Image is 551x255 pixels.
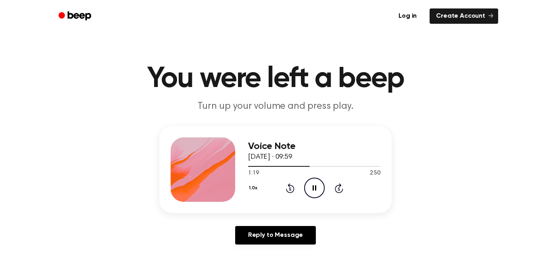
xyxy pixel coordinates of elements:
h1: You were left a beep [69,64,482,93]
span: 2:50 [370,169,380,178]
a: Beep [53,8,98,24]
span: [DATE] · 09:59 [248,153,292,161]
button: 1.0x [248,181,260,195]
a: Create Account [430,8,498,24]
a: Log in [390,7,425,25]
span: 1:19 [248,169,259,178]
p: Turn up your volume and press play. [121,100,430,113]
a: Reply to Message [235,226,316,245]
h3: Voice Note [248,141,380,152]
